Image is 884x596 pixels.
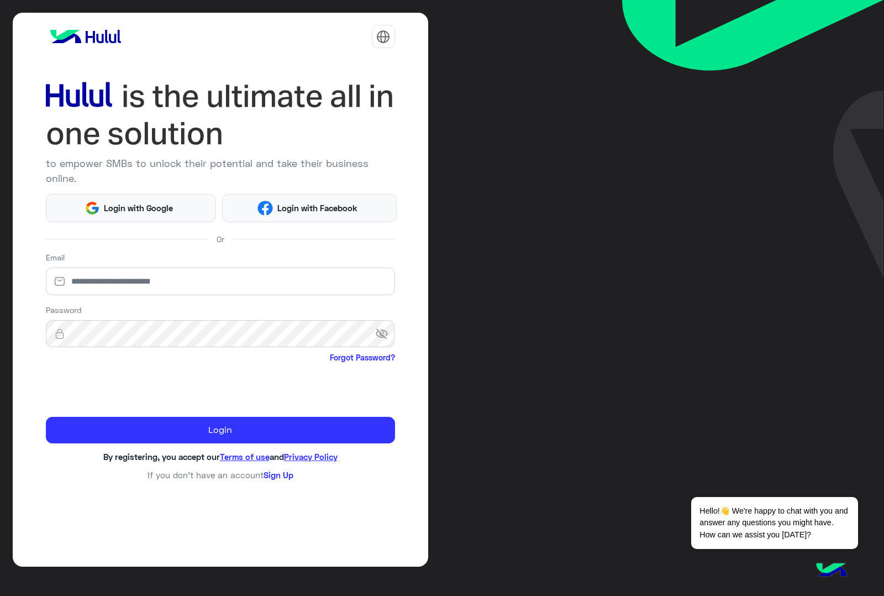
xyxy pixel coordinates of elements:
span: Or [217,233,224,245]
a: Privacy Policy [284,452,338,462]
label: Email [46,252,65,263]
img: lock [46,328,73,339]
button: Login with Google [46,194,217,222]
span: Hello!👋 We're happy to chat with you and answer any questions you might have. How can we assist y... [691,497,857,549]
span: Login with Facebook [273,202,361,215]
img: Google [85,201,100,216]
iframe: reCAPTCHA [46,365,214,409]
span: Login with Google [100,202,177,215]
img: hulul-logo.png [812,552,851,590]
label: Password [46,304,82,316]
img: Facebook [257,201,273,216]
a: Forgot Password? [330,352,395,363]
span: visibility_off [375,324,395,344]
button: Login [46,417,395,443]
span: By registering, you accept our [103,452,220,462]
img: logo [46,25,125,48]
img: tab [376,30,390,44]
img: hululLoginTitle_EN.svg [46,77,395,152]
img: email [46,276,73,287]
p: to empower SMBs to unlock their potential and take their business online. [46,156,395,186]
button: Login with Facebook [222,194,397,222]
a: Sign Up [264,470,293,480]
span: and [270,452,284,462]
a: Terms of use [220,452,270,462]
h6: If you don’t have an account [46,470,395,480]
